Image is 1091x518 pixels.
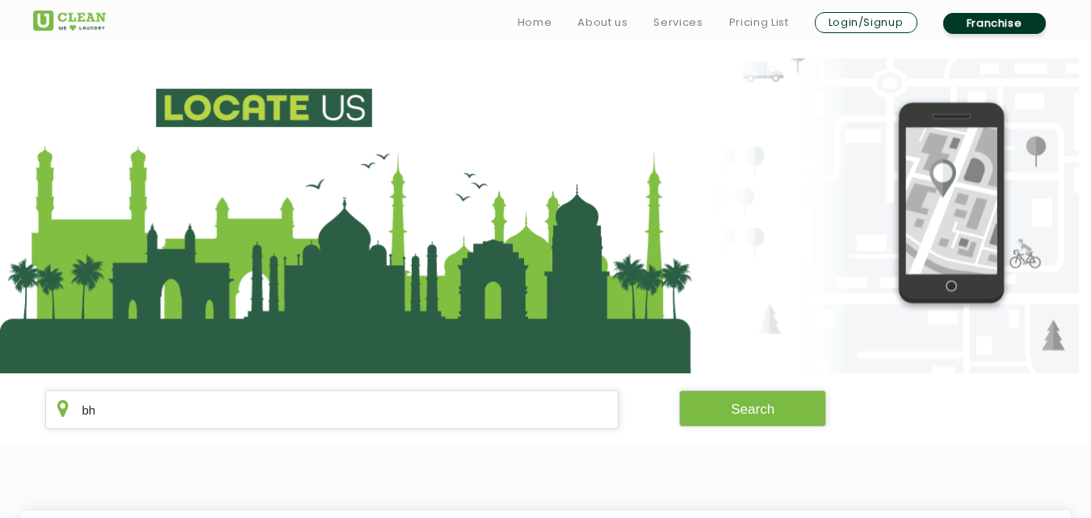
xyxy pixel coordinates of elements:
[729,13,789,32] a: Pricing List
[815,12,917,33] a: Login/Signup
[33,11,106,31] img: UClean Laundry and Dry Cleaning
[45,390,619,429] input: Enter city/area/pin Code
[943,13,1046,34] a: Franchise
[679,390,826,427] button: Search
[518,13,552,32] a: Home
[577,13,627,32] a: About us
[653,13,703,32] a: Services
